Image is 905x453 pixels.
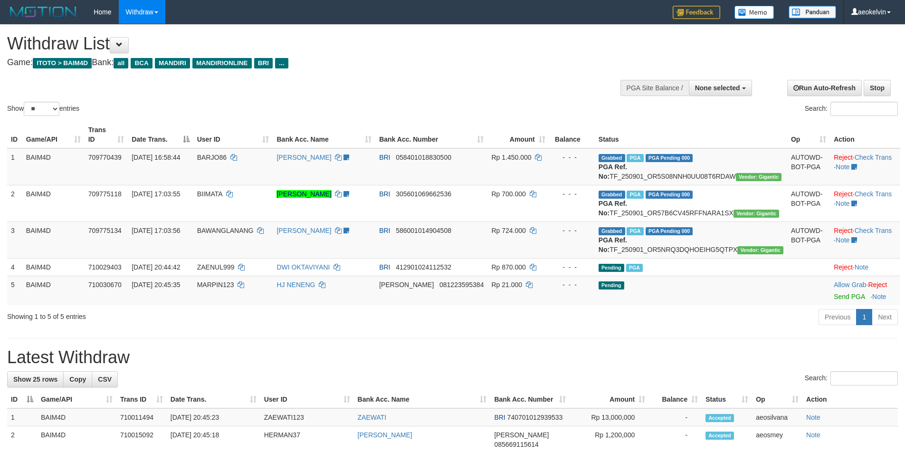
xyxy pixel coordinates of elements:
[705,432,734,440] span: Accepted
[836,163,850,171] a: Note
[7,371,64,387] a: Show 25 rows
[276,281,315,289] a: HJ NENENG
[553,153,591,162] div: - - -
[354,391,491,408] th: Bank Acc. Name: activate to sort column ascending
[132,263,180,271] span: [DATE] 20:44:42
[276,263,330,271] a: DWI OKTAVIYANI
[128,121,193,148] th: Date Trans.: activate to sort column descending
[491,281,522,289] span: Rp 21.000
[646,191,693,199] span: PGA Pending
[787,80,862,96] a: Run Auto-Refresh
[834,154,853,161] a: Reject
[595,222,787,258] td: TF_250901_OR5NRQ3DQHOEIHG5QTPX
[830,276,900,305] td: ·
[834,263,853,271] a: Reject
[116,391,167,408] th: Trans ID: activate to sort column ascending
[819,309,857,325] a: Previous
[490,391,570,408] th: Bank Acc. Number: activate to sort column ascending
[553,262,591,272] div: - - -
[88,263,122,271] span: 710029403
[830,148,900,185] td: · ·
[7,408,37,426] td: 1
[7,258,22,276] td: 4
[358,414,387,421] a: ZAEWATI
[491,190,525,198] span: Rp 700.000
[22,276,85,305] td: BAIM4D
[595,121,787,148] th: Status
[192,58,252,68] span: MANDIRIONLINE
[7,34,594,53] h1: Withdraw List
[155,58,190,68] span: MANDIRI
[507,414,563,421] span: Copy 740701012939533 to clipboard
[379,281,434,289] span: [PERSON_NAME]
[276,154,331,161] a: [PERSON_NAME]
[702,391,752,408] th: Status: activate to sort column ascending
[599,154,625,162] span: Grabbed
[379,227,390,234] span: BRI
[7,121,22,148] th: ID
[273,121,375,148] th: Bank Acc. Name: activate to sort column ascending
[787,222,830,258] td: AUTOWD-BOT-PGA
[864,80,891,96] a: Stop
[114,58,128,68] span: all
[599,163,627,180] b: PGA Ref. No:
[872,293,886,300] a: Note
[626,264,643,272] span: Marked by aeoriva
[787,121,830,148] th: Op: activate to sort column ascending
[22,148,85,185] td: BAIM4D
[88,281,122,289] span: 710030670
[260,391,354,408] th: User ID: activate to sort column ascending
[98,376,112,383] span: CSV
[254,58,273,68] span: BRI
[802,391,898,408] th: Action
[599,227,625,235] span: Grabbed
[805,102,898,116] label: Search:
[627,191,643,199] span: Marked by aeoyuva
[868,281,887,289] a: Reject
[834,281,868,289] span: ·
[22,222,85,258] td: BAIM4D
[88,154,122,161] span: 709770439
[33,58,92,68] span: ITOTO > BAIM4D
[787,185,830,222] td: AUTOWD-BOT-PGA
[553,280,591,289] div: - - -
[689,80,752,96] button: None selected
[7,348,898,367] h1: Latest Withdraw
[69,376,86,383] span: Copy
[736,173,782,181] span: Vendor URL: https://order5.1velocity.biz
[379,154,390,161] span: BRI
[789,6,836,19] img: panduan.png
[834,190,853,198] a: Reject
[37,391,116,408] th: Game/API: activate to sort column ascending
[7,276,22,305] td: 5
[37,408,116,426] td: BAIM4D
[132,154,180,161] span: [DATE] 16:58:44
[7,5,79,19] img: MOTION_logo.png
[22,121,85,148] th: Game/API: activate to sort column ascending
[396,154,451,161] span: Copy 058401018830500 to clipboard
[752,408,802,426] td: aeosilvana
[599,200,627,217] b: PGA Ref. No:
[7,391,37,408] th: ID: activate to sort column descending
[830,258,900,276] td: ·
[260,408,354,426] td: ZAEWATI123
[7,148,22,185] td: 1
[599,281,624,289] span: Pending
[836,200,850,207] a: Note
[627,154,643,162] span: Marked by aeoyuva
[197,281,234,289] span: MARPIN123
[830,121,900,148] th: Action
[88,227,122,234] span: 709775134
[599,236,627,253] b: PGA Ref. No:
[197,263,235,271] span: ZAENUL999
[167,391,260,408] th: Date Trans.: activate to sort column ascending
[856,309,872,325] a: 1
[7,102,79,116] label: Show entries
[494,431,549,439] span: [PERSON_NAME]
[132,281,180,289] span: [DATE] 20:45:35
[855,190,892,198] a: Check Trans
[646,227,693,235] span: PGA Pending
[24,102,59,116] select: Showentries
[553,226,591,235] div: - - -
[646,154,693,162] span: PGA Pending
